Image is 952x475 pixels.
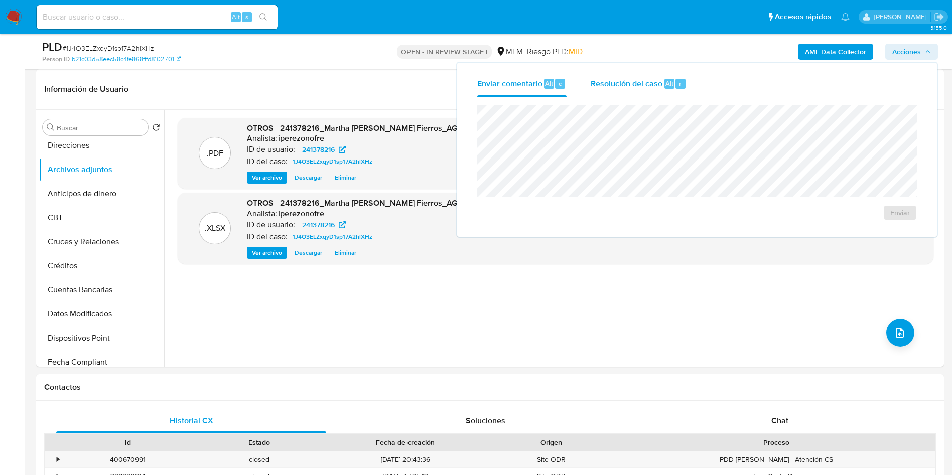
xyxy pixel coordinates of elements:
[247,156,288,167] p: ID del caso:
[841,13,850,21] a: Notificaciones
[289,231,376,243] a: 1J4O3ELZxqyD1sp17A2hlXHz
[37,11,278,24] input: Buscar usuario o caso...
[278,209,324,219] h6: iperezonofre
[47,123,55,131] button: Buscar
[57,123,144,132] input: Buscar
[245,12,248,22] span: s
[69,437,187,447] div: Id
[624,437,928,447] div: Proceso
[152,123,160,134] button: Volver al orden por defecto
[591,77,662,89] span: Resolución del caso
[39,230,164,254] button: Cruces y Relaciones
[252,248,282,258] span: Ver archivo
[293,155,372,168] span: 1J4O3ELZxqyD1sp17A2hlXHz
[207,148,223,159] p: .PDF
[39,157,164,182] button: Archivos adjuntos
[874,12,930,22] p: ivonne.perezonofre@mercadolibre.com.mx
[253,10,274,24] button: search-icon
[330,247,361,259] button: Eliminar
[302,143,335,155] span: 241378216
[335,248,356,258] span: Eliminar
[486,451,617,468] div: Site ODR
[296,143,352,155] a: 241378216
[39,350,164,374] button: Fecha Compliant
[232,12,240,22] span: Alt
[892,44,921,60] span: Acciones
[62,451,194,468] div: 400670991
[194,451,325,468] div: closed
[247,247,287,259] button: Ver archivo
[247,122,473,134] span: OTROS - 241378216_Martha [PERSON_NAME] Fierros_AGO25
[569,46,583,57] span: MID
[247,133,277,143] p: Analista:
[247,172,287,184] button: Ver archivo
[545,79,553,88] span: Alt
[559,79,562,88] span: c
[295,248,322,258] span: Descargar
[201,437,318,447] div: Estado
[39,254,164,278] button: Créditos
[295,173,322,183] span: Descargar
[44,382,936,392] h1: Contactos
[775,12,831,22] span: Accesos rápidos
[335,173,356,183] span: Eliminar
[247,197,473,209] span: OTROS - 241378216_Martha [PERSON_NAME] Fierros_AGO25
[42,55,70,64] b: Person ID
[302,219,335,231] span: 241378216
[247,144,295,154] p: ID de usuario:
[798,44,873,60] button: AML Data Collector
[57,455,59,464] div: •
[39,326,164,350] button: Dispositivos Point
[170,415,213,426] span: Historial CX
[247,220,295,230] p: ID de usuario:
[885,44,938,60] button: Acciones
[397,45,492,59] p: OPEN - IN REVIEW STAGE I
[39,133,164,157] button: Direcciones
[39,278,164,302] button: Cuentas Bancarias
[332,437,479,447] div: Fecha de creación
[330,172,361,184] button: Eliminar
[293,231,372,243] span: 1J4O3ELZxqyD1sp17A2hlXHz
[617,451,935,468] div: PDD [PERSON_NAME] - Atención CS
[289,155,376,168] a: 1J4O3ELZxqyD1sp17A2hlXHz
[930,24,947,32] span: 3.155.0
[39,182,164,206] button: Anticipos de dinero
[886,319,914,347] button: upload-file
[527,46,583,57] span: Riesgo PLD:
[679,79,682,88] span: r
[325,451,486,468] div: [DATE] 20:43:36
[247,232,288,242] p: ID del caso:
[44,84,128,94] h1: Información de Usuario
[252,173,282,183] span: Ver archivo
[934,12,944,22] a: Salir
[62,43,154,53] span: # 1J4O3ELZxqyD1sp17A2hlXHz
[72,55,181,64] a: b21c03d58eec58c4fe868fffd8102701
[296,219,352,231] a: 241378216
[466,415,505,426] span: Soluciones
[39,206,164,230] button: CBT
[278,133,324,143] h6: iperezonofre
[477,77,542,89] span: Enviar comentario
[805,44,866,60] b: AML Data Collector
[290,172,327,184] button: Descargar
[665,79,673,88] span: Alt
[247,209,277,219] p: Analista:
[205,223,225,234] p: .XLSX
[771,415,788,426] span: Chat
[496,46,523,57] div: MLM
[493,437,610,447] div: Origen
[42,39,62,55] b: PLD
[39,302,164,326] button: Datos Modificados
[290,247,327,259] button: Descargar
